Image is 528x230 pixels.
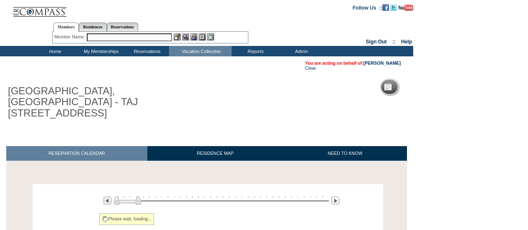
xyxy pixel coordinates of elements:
h5: Reservation Calendar [395,84,459,90]
img: spinner2.gif [102,216,109,222]
td: Vacation Collection [169,46,232,56]
img: View [182,33,189,40]
a: Clear [305,66,316,71]
td: Reservations [123,46,169,56]
a: Subscribe to our YouTube Channel [398,5,413,10]
a: NEED TO KNOW [283,146,407,161]
div: Please wait, loading... [99,213,154,225]
td: Follow Us :: [353,4,382,11]
img: Become our fan on Facebook [382,4,389,11]
img: Follow us on Twitter [390,4,397,11]
a: RESIDENCE MAP [147,146,283,161]
td: My Memberships [77,46,123,56]
a: [PERSON_NAME] [364,61,401,66]
a: Residences [79,23,107,31]
img: b_calculator.gif [207,33,214,40]
a: Follow us on Twitter [390,5,397,10]
td: Admin [278,46,323,56]
td: Reports [232,46,278,56]
a: Members [53,23,79,32]
a: Become our fan on Facebook [382,5,389,10]
a: Help [401,39,412,45]
img: Reservations [199,33,206,40]
img: b_edit.gif [174,33,181,40]
a: RESERVATION CALENDAR [6,146,147,161]
div: Member Name: [54,33,86,40]
a: Sign Out [366,39,387,45]
img: Previous [104,197,111,205]
span: :: [392,39,396,45]
td: Home [31,46,77,56]
img: Subscribe to our YouTube Channel [398,5,413,11]
span: You are acting on behalf of: [305,61,401,66]
img: Impersonate [190,33,197,40]
img: Next [331,197,339,205]
a: Reservations [107,23,138,31]
h1: [GEOGRAPHIC_DATA], [GEOGRAPHIC_DATA] - TAJ [STREET_ADDRESS] [6,84,193,120]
